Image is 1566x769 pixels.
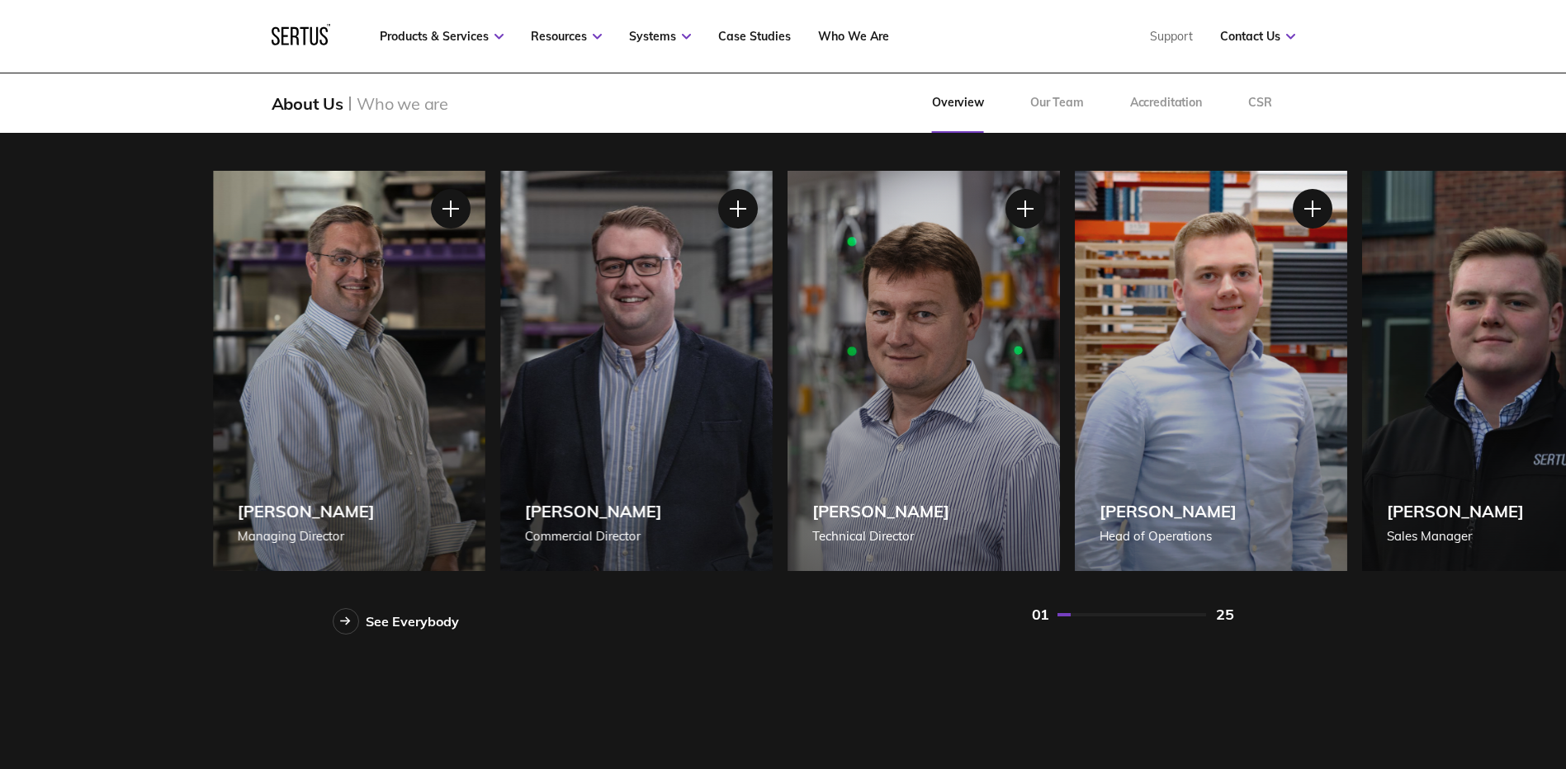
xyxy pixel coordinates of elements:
[629,29,691,44] a: Systems
[1225,73,1295,133] a: CSR
[525,501,662,521] div: [PERSON_NAME]
[272,93,343,114] div: About Us
[1100,526,1237,546] div: Head of Operations
[1007,73,1107,133] a: Our Team
[333,608,459,635] a: See Everybody
[525,526,662,546] div: Commercial Director
[1220,29,1295,44] a: Contact Us
[531,29,602,44] a: Resources
[238,501,375,521] div: [PERSON_NAME]
[1269,578,1566,769] div: Widżet czatu
[1107,73,1225,133] a: Accreditation
[1216,605,1233,624] div: 25
[238,526,375,546] div: Managing Director
[366,613,459,630] div: See Everybody
[1100,501,1237,521] div: [PERSON_NAME]
[1387,526,1524,546] div: Sales Manager
[1032,605,1049,624] div: 01
[357,93,448,114] div: Who we are
[1269,578,1566,769] iframe: Chat Widget
[1150,29,1193,44] a: Support
[1387,501,1524,521] div: [PERSON_NAME]
[380,29,504,44] a: Products & Services
[812,501,949,521] div: [PERSON_NAME]
[818,29,889,44] a: Who We Are
[812,526,949,546] div: Technical Director
[718,29,791,44] a: Case Studies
